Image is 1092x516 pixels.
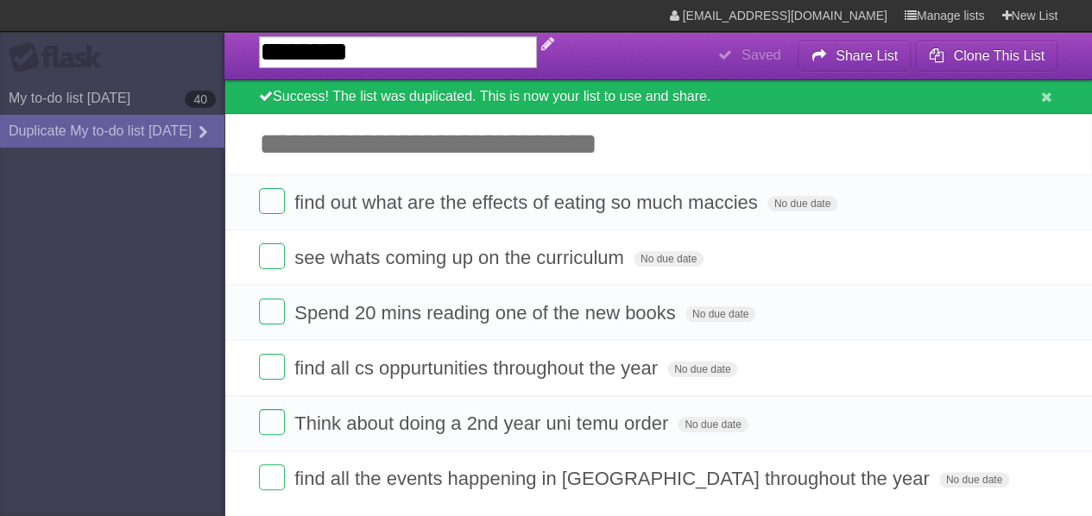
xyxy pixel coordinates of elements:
[259,464,285,490] label: Done
[259,409,285,435] label: Done
[678,417,748,432] span: No due date
[634,251,704,267] span: No due date
[259,299,285,324] label: Done
[915,41,1057,72] button: Clone This List
[259,243,285,269] label: Done
[185,91,216,108] b: 40
[259,188,285,214] label: Done
[294,468,933,489] span: find all the events happening in [GEOGRAPHIC_DATA] throughout the year
[294,192,761,213] span: find out what are the effects of eating so much maccies
[294,357,662,379] span: find all cs oppurtunities throughout the year
[836,48,898,63] b: Share List
[294,412,672,434] span: Think about doing a 2nd year uni temu order
[294,247,628,268] span: see whats coming up on the curriculum
[798,41,912,72] button: Share List
[685,306,755,322] span: No due date
[294,302,680,324] span: Spend 20 mins reading one of the new books
[939,472,1009,488] span: No due date
[742,47,780,62] b: Saved
[259,354,285,380] label: Done
[224,80,1092,114] div: Success! The list was duplicated. This is now your list to use and share.
[9,42,112,73] div: Flask
[667,362,737,377] span: No due date
[953,48,1045,63] b: Clone This List
[767,196,837,211] span: No due date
